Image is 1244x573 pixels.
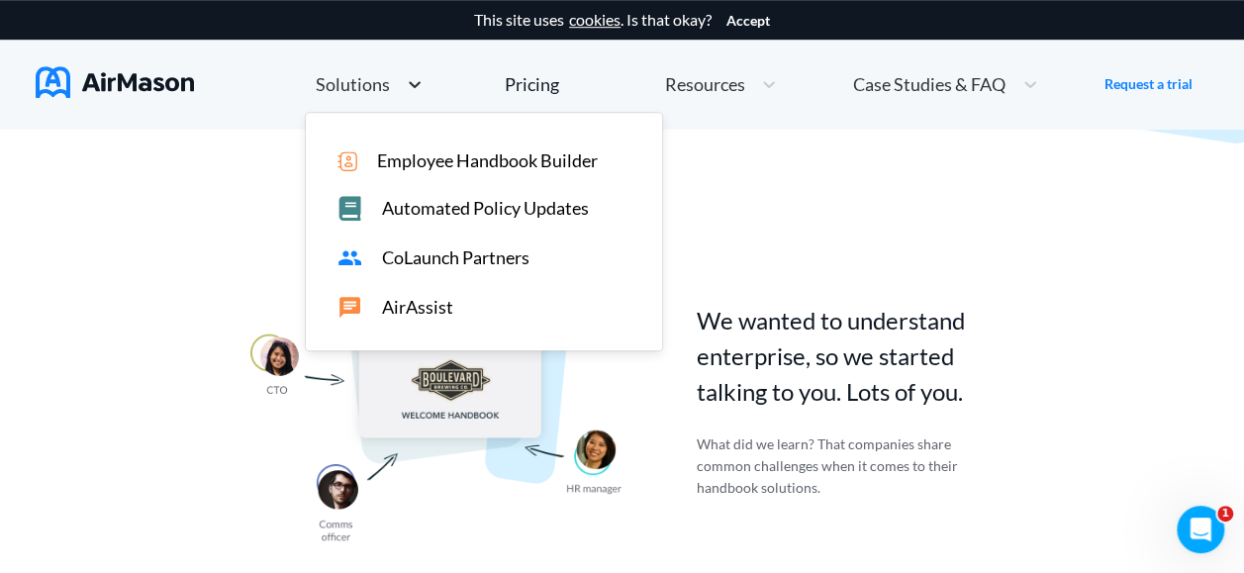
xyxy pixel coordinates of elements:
img: handbook intro [250,200,622,541]
span: Case Studies & FAQ [853,75,1005,93]
span: 1 [1217,506,1233,522]
a: Request a trial [1104,74,1193,94]
span: Solutions [316,75,390,93]
span: Employee Handbook Builder [377,150,598,171]
div: Pricing [505,75,559,93]
span: Resources [664,75,744,93]
p: What did we learn? That companies share common challenges when it comes to their handbook solutions. [697,433,970,499]
iframe: Intercom live chat [1177,506,1224,553]
a: Pricing [505,66,559,102]
span: AirAssist [382,297,453,318]
img: icon [337,151,357,171]
span: CoLaunch Partners [382,247,529,268]
img: AirMason Logo [36,66,194,98]
a: cookies [569,11,621,29]
p: We wanted to understand enterprise, so we started talking to you. Lots of you. [697,303,1018,410]
span: Automated Policy Updates [382,198,589,219]
button: Accept cookies [726,13,770,29]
